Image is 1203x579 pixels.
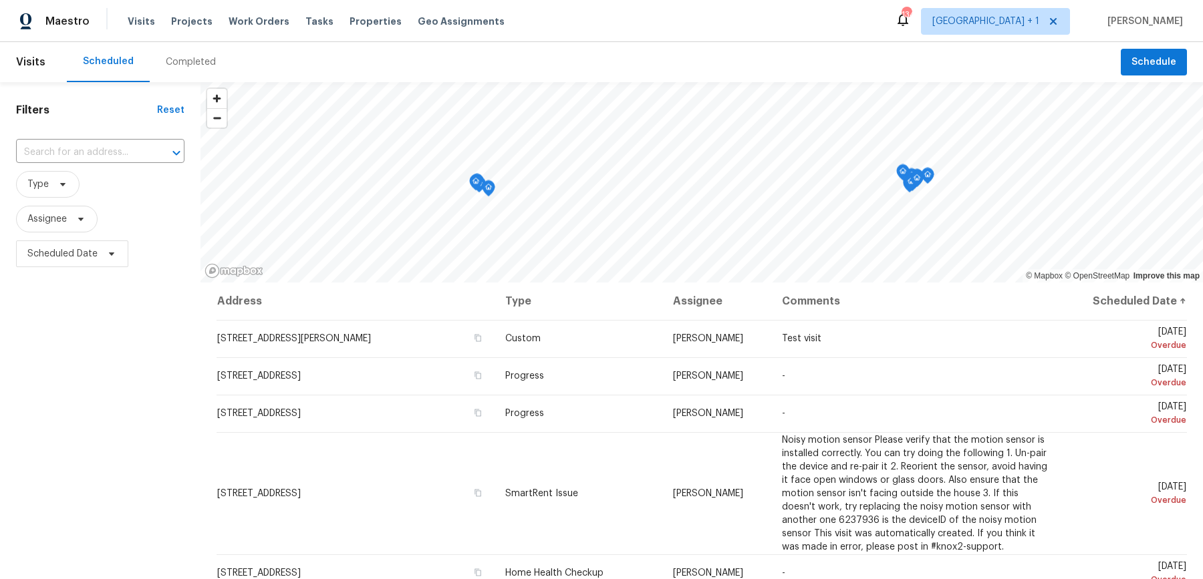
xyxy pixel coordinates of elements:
[16,142,147,163] input: Search for an address...
[673,371,743,381] span: [PERSON_NAME]
[1073,376,1186,389] div: Overdue
[207,89,227,108] button: Zoom in
[1073,327,1186,352] span: [DATE]
[166,55,216,69] div: Completed
[1073,365,1186,389] span: [DATE]
[505,489,578,498] span: SmartRent Issue
[662,282,771,320] th: Assignee
[782,371,785,381] span: -
[902,8,911,21] div: 134
[904,174,918,195] div: Map marker
[782,409,785,418] span: -
[911,170,924,190] div: Map marker
[910,171,924,192] div: Map marker
[673,568,743,578] span: [PERSON_NAME]
[771,282,1063,320] th: Comments
[896,164,910,185] div: Map marker
[1131,54,1176,71] span: Schedule
[217,568,301,578] span: [STREET_ADDRESS]
[167,144,186,162] button: Open
[1073,339,1186,352] div: Overdue
[16,47,45,77] span: Visits
[905,168,918,189] div: Map marker
[1065,271,1129,280] a: OpenStreetMap
[217,489,301,498] span: [STREET_ADDRESS]
[27,178,49,191] span: Type
[217,409,301,418] span: [STREET_ADDRESS]
[305,17,333,26] span: Tasks
[45,15,90,28] span: Maestro
[471,174,484,194] div: Map marker
[1026,271,1063,280] a: Mapbox
[505,334,541,343] span: Custom
[1133,271,1200,280] a: Improve this map
[171,15,213,28] span: Projects
[469,174,483,195] div: Map marker
[217,371,301,381] span: [STREET_ADDRESS]
[27,247,98,260] span: Scheduled Date
[1073,402,1186,427] span: [DATE]
[472,566,484,578] button: Copy Address
[903,173,916,194] div: Map marker
[472,332,484,344] button: Copy Address
[1063,282,1187,320] th: Scheduled Date ↑
[673,489,743,498] span: [PERSON_NAME]
[673,409,743,418] span: [PERSON_NAME]
[16,104,157,117] h1: Filters
[782,568,785,578] span: -
[200,82,1203,282] canvas: Map
[1121,49,1187,76] button: Schedule
[782,435,1047,552] span: Noisy motion sensor Please verify that the motion sensor is installed correctly. You can try doin...
[157,104,184,117] div: Reset
[229,15,289,28] span: Work Orders
[495,282,663,320] th: Type
[207,109,227,128] span: Zoom out
[217,282,495,320] th: Address
[932,15,1039,28] span: [GEOGRAPHIC_DATA] + 1
[505,568,604,578] span: Home Health Checkup
[505,371,544,381] span: Progress
[1073,482,1186,507] span: [DATE]
[472,369,484,381] button: Copy Address
[1073,494,1186,507] div: Overdue
[1073,413,1186,427] div: Overdue
[207,108,227,128] button: Zoom out
[921,168,934,188] div: Map marker
[350,15,402,28] span: Properties
[472,407,484,419] button: Copy Address
[205,263,263,278] a: Mapbox homepage
[418,15,505,28] span: Geo Assignments
[217,334,371,343] span: [STREET_ADDRESS][PERSON_NAME]
[673,334,743,343] span: [PERSON_NAME]
[128,15,155,28] span: Visits
[472,487,484,499] button: Copy Address
[83,55,134,68] div: Scheduled
[505,409,544,418] span: Progress
[904,172,917,193] div: Map marker
[782,334,821,343] span: Test visit
[1102,15,1183,28] span: [PERSON_NAME]
[482,180,495,201] div: Map marker
[27,212,67,226] span: Assignee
